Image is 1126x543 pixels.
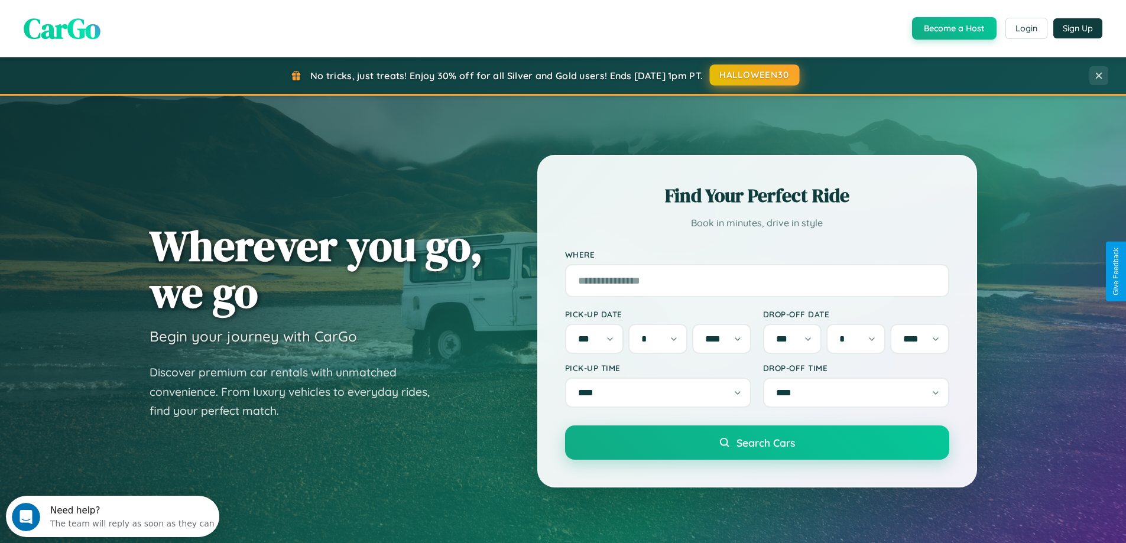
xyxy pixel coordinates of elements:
[763,309,949,319] label: Drop-off Date
[565,249,949,259] label: Where
[5,5,220,37] div: Open Intercom Messenger
[6,496,219,537] iframe: Intercom live chat discovery launcher
[763,363,949,373] label: Drop-off Time
[736,436,795,449] span: Search Cars
[150,222,483,316] h1: Wherever you go, we go
[1112,248,1120,295] div: Give Feedback
[565,425,949,460] button: Search Cars
[565,214,949,232] p: Book in minutes, drive in style
[12,503,40,531] iframe: Intercom live chat
[565,363,751,373] label: Pick-up Time
[24,9,100,48] span: CarGo
[1005,18,1047,39] button: Login
[150,327,357,345] h3: Begin your journey with CarGo
[710,64,800,86] button: HALLOWEEN30
[565,309,751,319] label: Pick-up Date
[44,19,209,32] div: The team will reply as soon as they can
[150,363,445,421] p: Discover premium car rentals with unmatched convenience. From luxury vehicles to everyday rides, ...
[1053,18,1102,38] button: Sign Up
[912,17,997,40] button: Become a Host
[44,10,209,19] div: Need help?
[565,183,949,209] h2: Find Your Perfect Ride
[310,70,703,82] span: No tricks, just treats! Enjoy 30% off for all Silver and Gold users! Ends [DATE] 1pm PT.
